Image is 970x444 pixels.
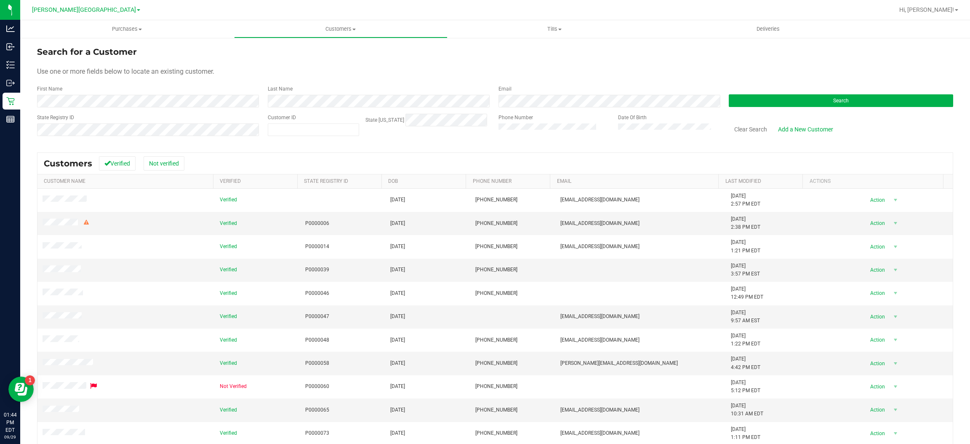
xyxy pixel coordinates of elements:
a: Customer Name [44,178,85,184]
inline-svg: Inventory [6,61,15,69]
span: Verified [220,196,237,204]
iframe: Resource center [8,377,34,402]
span: Action [863,381,890,393]
span: select [890,194,901,206]
a: Last Modified [725,178,761,184]
span: [EMAIL_ADDRESS][DOMAIN_NAME] [560,313,640,321]
label: Last Name [268,85,293,93]
span: [DATE] 1:22 PM EDT [731,332,760,348]
span: [DATE] 5:12 PM EDT [731,379,760,395]
span: [EMAIL_ADDRESS][DOMAIN_NAME] [560,429,640,437]
span: [DATE] [390,219,405,227]
span: Action [863,428,890,439]
span: Verified [220,359,237,367]
span: Verified [220,219,237,227]
span: Action [863,287,890,299]
inline-svg: Reports [6,115,15,123]
span: Action [863,311,890,323]
a: Customers [234,20,448,38]
a: Phone Number [473,178,512,184]
span: P0000058 [305,359,329,367]
span: [PHONE_NUMBER] [475,429,517,437]
span: Verified [220,429,237,437]
span: [DATE] 12:49 PM EDT [731,285,763,301]
span: Use one or more fields below to locate an existing customer. [37,67,214,75]
span: [DATE] 4:42 PM EDT [731,355,760,371]
button: Clear Search [729,122,773,136]
a: Email [557,178,571,184]
span: [DATE] 10:31 AM EDT [731,402,763,418]
span: select [890,428,901,439]
p: 01:44 PM EDT [4,411,16,434]
span: [DATE] 2:57 PM EDT [731,192,760,208]
span: [DATE] [390,196,405,204]
span: [DATE] [390,336,405,344]
span: [PHONE_NUMBER] [475,243,517,251]
label: Date Of Birth [618,114,647,121]
button: Not verified [144,156,184,171]
span: P0000047 [305,313,329,321]
span: P0000048 [305,336,329,344]
span: Customers [44,158,92,169]
span: [DATE] 1:11 PM EDT [731,425,760,441]
span: Action [863,334,890,346]
span: [PHONE_NUMBER] [475,336,517,344]
iframe: Resource center unread badge [25,375,35,385]
a: Tills [448,20,661,38]
span: [PHONE_NUMBER] [475,219,517,227]
span: Search for a Customer [37,47,137,57]
span: [DATE] [390,266,405,274]
span: [EMAIL_ADDRESS][DOMAIN_NAME] [560,243,640,251]
label: State Registry ID [37,114,74,121]
span: select [890,381,901,393]
span: Action [863,217,890,229]
span: [PHONE_NUMBER] [475,382,517,391]
span: [EMAIL_ADDRESS][DOMAIN_NAME] [560,196,640,204]
span: P0000006 [305,219,329,227]
span: [PERSON_NAME][GEOGRAPHIC_DATA] [32,6,136,13]
span: [PERSON_NAME][EMAIL_ADDRESS][DOMAIN_NAME] [560,359,678,367]
div: Actions [810,178,940,184]
label: First Name [37,85,62,93]
inline-svg: Retail [6,97,15,105]
span: select [890,334,901,346]
span: select [890,287,901,299]
span: P0000060 [305,382,329,391]
span: Verified [220,406,237,414]
a: Deliveries [661,20,875,38]
span: [PHONE_NUMBER] [475,266,517,274]
span: [DATE] [390,243,405,251]
span: select [890,358,901,369]
button: Search [729,94,953,107]
span: Verified [220,336,237,344]
span: [EMAIL_ADDRESS][DOMAIN_NAME] [560,406,640,414]
span: [EMAIL_ADDRESS][DOMAIN_NAME] [560,219,640,227]
span: select [890,311,901,323]
span: Purchases [20,25,234,33]
span: Search [833,98,849,104]
span: select [890,264,901,276]
a: Add a New Customer [773,122,839,136]
a: Verified [220,178,241,184]
a: State Registry Id [304,178,348,184]
span: Action [863,241,890,253]
span: [DATE] [390,313,405,321]
span: [DATE] 3:57 PM EST [731,262,760,278]
label: Email [498,85,512,93]
span: [DATE] 2:38 PM EDT [731,215,760,231]
span: P0000039 [305,266,329,274]
span: Action [863,358,890,369]
span: [PHONE_NUMBER] [475,359,517,367]
span: [DATE] [390,289,405,297]
span: [DATE] [390,359,405,367]
span: select [890,241,901,253]
span: P0000073 [305,429,329,437]
button: Verified [99,156,136,171]
span: Hi, [PERSON_NAME]! [899,6,954,13]
p: 09/29 [4,434,16,440]
span: [DATE] [390,382,405,391]
span: [DATE] 9:57 AM EST [731,309,760,325]
span: select [890,217,901,229]
span: select [890,404,901,416]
